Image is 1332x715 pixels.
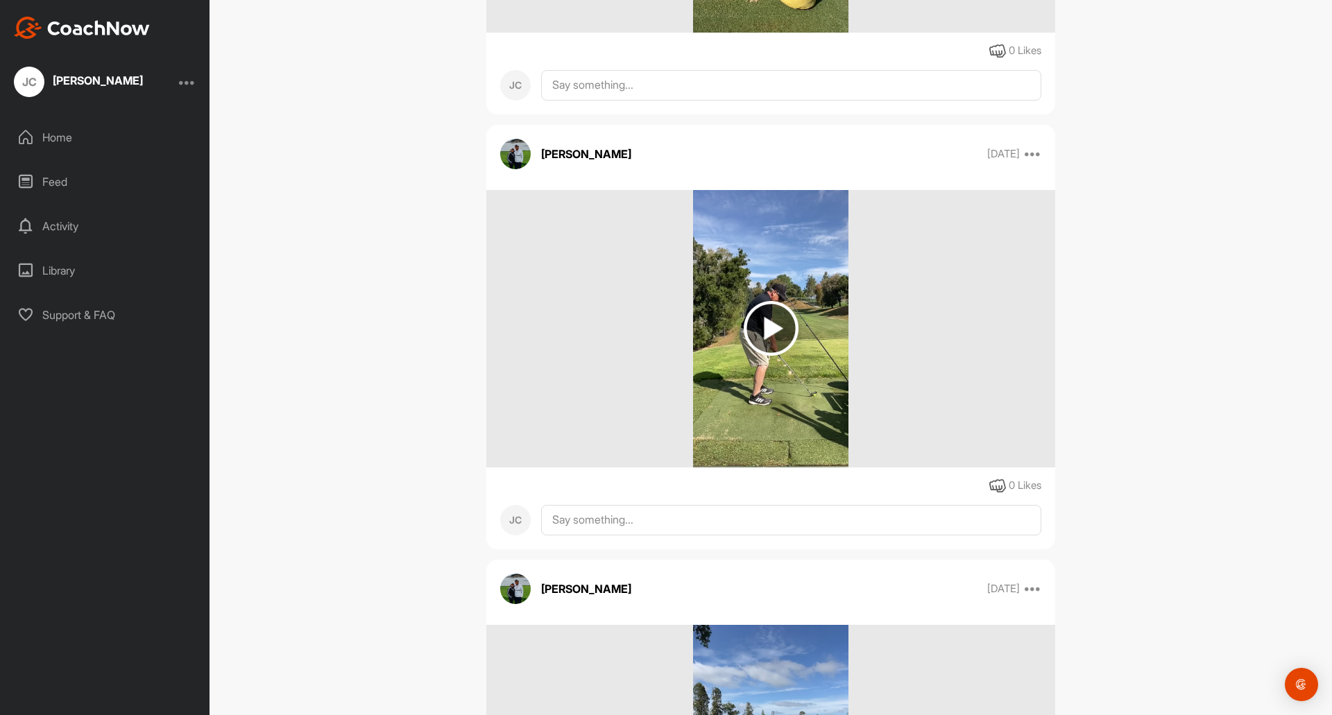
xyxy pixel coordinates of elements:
[500,505,531,535] div: JC
[541,146,631,162] p: [PERSON_NAME]
[8,164,203,199] div: Feed
[693,190,849,467] img: media
[8,298,203,332] div: Support & FAQ
[744,301,799,356] img: play
[987,582,1020,596] p: [DATE]
[1285,668,1318,701] div: Open Intercom Messenger
[8,209,203,243] div: Activity
[1009,478,1041,494] div: 0 Likes
[1009,43,1041,59] div: 0 Likes
[987,147,1020,161] p: [DATE]
[500,574,531,604] img: avatar
[541,580,631,597] p: [PERSON_NAME]
[8,120,203,155] div: Home
[8,253,203,288] div: Library
[14,17,150,39] img: CoachNow
[500,139,531,169] img: avatar
[14,67,44,97] div: JC
[53,75,143,86] div: [PERSON_NAME]
[500,70,531,101] div: JC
